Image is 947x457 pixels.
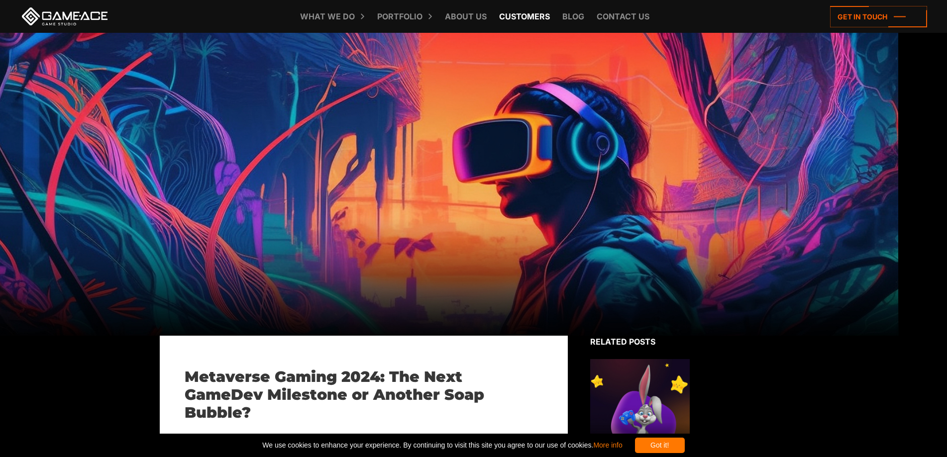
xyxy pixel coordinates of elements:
[185,368,543,422] h1: Metaverse Gaming 2024: The Next GameDev Milestone or Another Soap Bubble?
[593,441,622,449] a: More info
[590,359,690,449] img: Related
[262,438,622,453] span: We use cookies to enhance your experience. By continuing to visit this site you agree to our use ...
[830,6,927,27] a: Get in touch
[635,438,685,453] div: Got it!
[590,336,690,348] div: Related posts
